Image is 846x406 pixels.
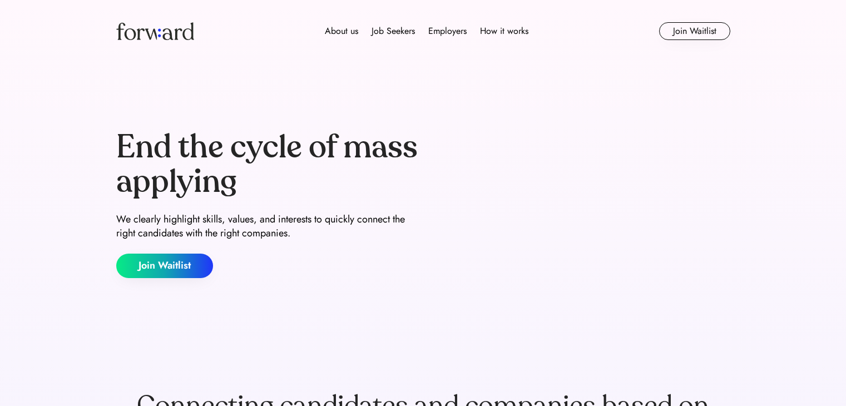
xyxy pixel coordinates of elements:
[659,22,730,40] button: Join Waitlist
[116,212,419,240] div: We clearly highlight skills, values, and interests to quickly connect the right candidates with t...
[325,24,358,38] div: About us
[372,24,415,38] div: Job Seekers
[116,22,194,40] img: Forward logo
[116,254,213,278] button: Join Waitlist
[116,130,419,199] div: End the cycle of mass applying
[428,24,467,38] div: Employers
[428,85,730,324] img: yH5BAEAAAAALAAAAAABAAEAAAIBRAA7
[480,24,528,38] div: How it works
